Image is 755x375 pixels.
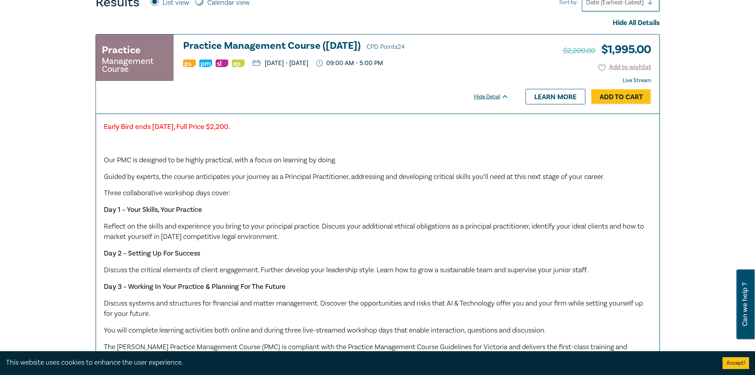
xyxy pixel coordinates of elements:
span: Reflect on the skills and experience you bring to your principal practice. Discuss your additiona... [104,222,644,241]
span: Guided by experts, the course anticipates your journey as a Principal Practitioner, addressing an... [104,172,604,181]
span: Can we help ? [741,274,749,335]
p: [DATE] - [DATE] [252,60,308,66]
span: Discuss the critical elements of client engagement. Further develop your leadership style. Learn ... [104,265,588,275]
strong: Live Stream [623,77,651,84]
h3: Practice [102,43,141,57]
span: You will complete learning activities both online and during three live-streamed workshop days th... [104,326,546,335]
small: Management Course [102,57,168,73]
button: Add to wishlist [598,63,651,72]
div: Hide All Details [96,18,660,28]
span: Our PMC is designed to be highly practical, with a focus on learning by doing. [104,156,336,165]
span: Three collaborative workshop days cover: [104,188,230,198]
span: Discuss systems and structures for financial and matter management. Discover the opportunities an... [104,299,643,318]
strong: Early Bird ends [DATE], Full Price $2,200. [104,122,230,131]
span: $2,200.00 [563,46,595,56]
a: Practice Management Course ([DATE]) CPD Points24 [183,40,509,52]
div: This website uses cookies to enhance the user experience. [6,358,711,368]
div: Hide Detail [474,93,518,101]
strong: Day 2 – Setting Up For Success [104,249,200,258]
strong: Day 1 – Your Skills, Your Practice [104,205,202,214]
p: 09:00 AM - 5:00 PM [316,60,383,67]
a: Learn more [526,89,585,104]
span: CPD Points 24 [367,43,405,51]
a: Add to Cart [591,89,651,104]
button: Accept cookies [723,357,749,369]
img: Substantive Law [216,60,228,67]
h3: Practice Management Course ([DATE]) [183,40,509,52]
h3: $ 1,995.00 [563,40,651,59]
img: Ethics & Professional Responsibility [232,60,245,67]
span: The [PERSON_NAME] Practice Management Course (PMC) is compliant with the Practice Management Cour... [104,342,627,362]
img: Professional Skills [183,60,196,67]
img: Practice Management & Business Skills [199,60,212,67]
strong: Day 3 – Working In Your Practice & Planning For The Future [104,282,286,291]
